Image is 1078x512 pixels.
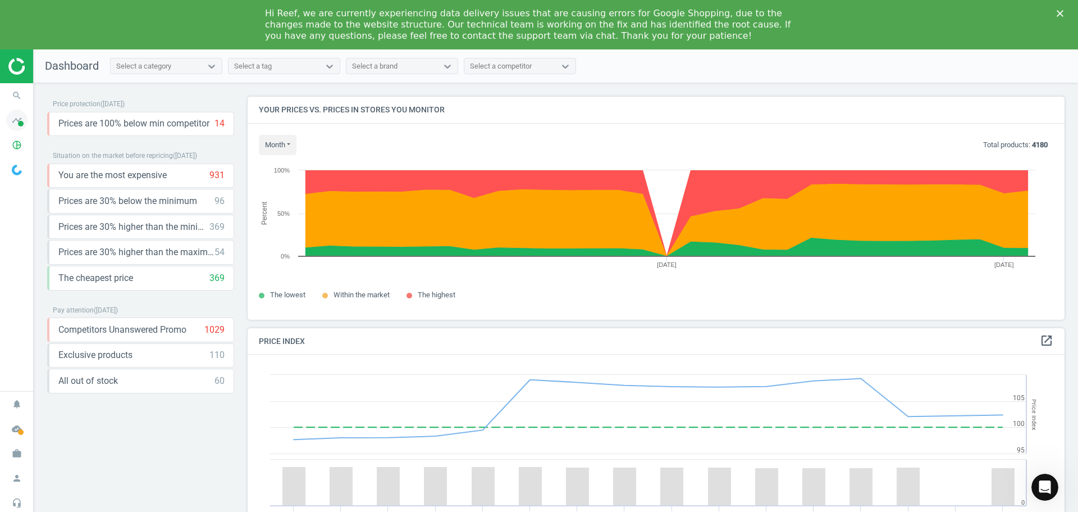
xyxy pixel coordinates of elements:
[6,134,28,156] i: pie_chart_outlined
[1031,474,1058,501] iframe: Intercom live chat
[6,393,28,415] i: notifications
[261,201,268,225] tspan: Percent
[58,272,133,284] span: The cheapest price
[1040,334,1053,348] a: open_in_new
[53,100,101,108] span: Price protection
[209,349,225,361] div: 110
[214,375,225,387] div: 60
[53,152,173,160] span: Situation on the market before repricing
[58,169,167,182] span: You are the most expensive
[248,97,1065,123] h4: Your prices vs. prices in stores you monitor
[657,261,677,268] tspan: [DATE]
[6,468,28,489] i: person
[983,140,1048,150] p: Total products:
[281,253,290,260] text: 0%
[209,221,225,233] div: 369
[8,58,88,75] img: ajHJNr6hYgQAAAAASUVORK5CYII=
[94,306,118,314] span: ( [DATE] )
[470,61,532,71] div: Select a competitor
[6,443,28,464] i: work
[58,117,209,130] span: Prices are 100% below min competitor
[214,117,225,130] div: 14
[45,59,99,73] span: Dashboard
[58,324,186,336] span: Competitors Unanswered Promo
[418,291,455,299] span: The highest
[204,324,225,336] div: 1029
[58,375,118,387] span: All out of stock
[58,349,133,361] span: Exclusive products
[58,195,197,207] span: Prices are 30% below the minimum
[101,100,125,108] span: ( [DATE] )
[248,328,1065,355] h4: Price Index
[116,61,171,71] div: Select a category
[1021,499,1025,506] text: 0
[270,291,305,299] span: The lowest
[334,291,390,299] span: Within the market
[1030,399,1038,430] tspan: Price Index
[58,246,214,259] span: Prices are 30% higher than the maximal
[1032,141,1048,149] b: 4180
[352,61,398,71] div: Select a brand
[53,306,94,314] span: Pay attention
[1057,10,1068,17] div: Close
[209,272,225,284] div: 369
[1017,446,1025,454] text: 95
[265,8,795,42] div: Hi Reef, we are currently experiencing data delivery issues that are causing errors for Google Sh...
[6,85,28,106] i: search
[209,169,225,182] div: 931
[214,195,225,207] div: 96
[6,418,28,439] i: cloud_done
[259,135,296,155] button: month
[173,152,197,160] span: ( [DATE] )
[274,167,290,174] text: 100%
[234,61,272,71] div: Select a tag
[6,110,28,131] i: timeline
[1013,394,1025,402] text: 105
[277,210,290,217] text: 50%
[1040,334,1053,347] i: open_in_new
[58,221,209,233] span: Prices are 30% higher than the minimum
[214,246,225,259] div: 54
[12,165,22,175] img: wGWNvw8QSZomAAAAABJRU5ErkJggg==
[1013,420,1025,428] text: 100
[994,261,1014,268] tspan: [DATE]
